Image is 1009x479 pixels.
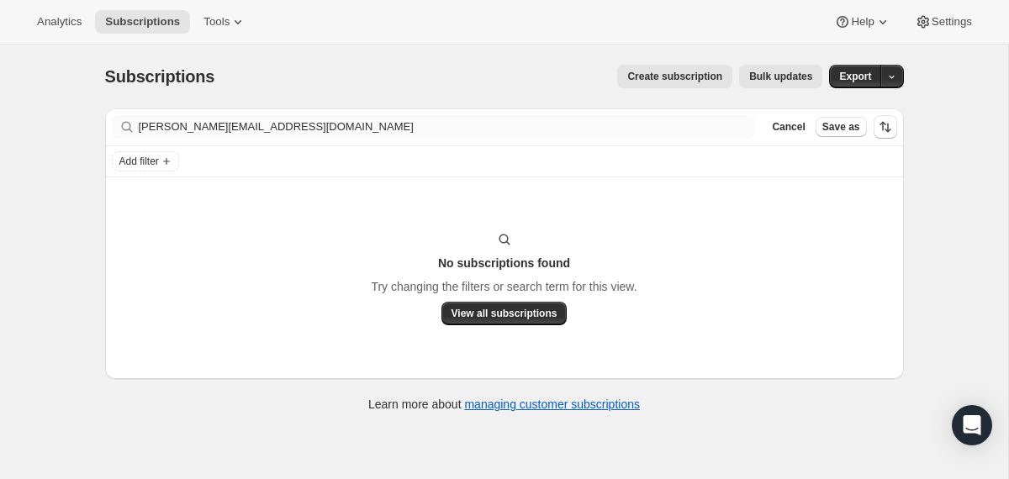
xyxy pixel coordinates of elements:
span: Settings [932,15,972,29]
button: Tools [193,10,256,34]
button: Add filter [112,151,179,171]
button: Settings [905,10,982,34]
span: Tools [203,15,230,29]
span: View all subscriptions [452,307,557,320]
span: Help [851,15,874,29]
button: Sort the results [874,115,897,139]
button: Subscriptions [95,10,190,34]
span: Analytics [37,15,82,29]
h3: No subscriptions found [438,255,570,271]
button: Cancel [765,117,811,137]
div: Open Intercom Messenger [952,405,992,445]
button: Save as [816,117,867,137]
span: Export [839,70,871,83]
p: Try changing the filters or search term for this view. [371,278,637,295]
p: Learn more about [368,396,640,413]
span: Add filter [119,155,159,168]
button: Bulk updates [739,65,822,88]
button: View all subscriptions [441,302,568,325]
span: Create subscription [627,70,722,83]
input: Filter subscribers [139,115,756,139]
button: Create subscription [617,65,732,88]
span: Bulk updates [749,70,812,83]
span: Subscriptions [105,15,180,29]
button: Export [829,65,881,88]
a: managing customer subscriptions [464,397,640,411]
button: Help [824,10,901,34]
span: Subscriptions [105,67,215,86]
span: Save as [822,120,860,134]
button: Analytics [27,10,92,34]
span: Cancel [772,120,805,134]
